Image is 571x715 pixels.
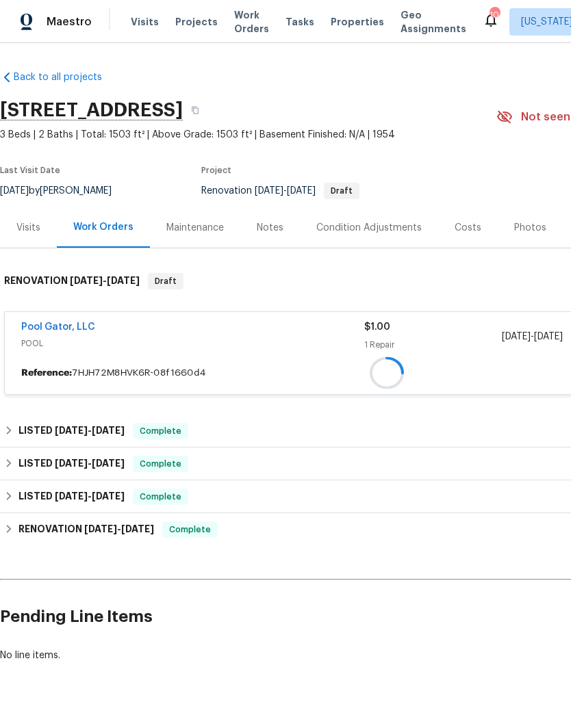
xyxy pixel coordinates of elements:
[18,521,154,538] h6: RENOVATION
[255,186,283,196] span: [DATE]
[234,8,269,36] span: Work Orders
[134,457,187,471] span: Complete
[255,186,316,196] span: -
[134,424,187,438] span: Complete
[21,322,95,332] a: Pool Gator, LLC
[73,220,134,234] div: Work Orders
[21,337,364,350] span: POOL
[316,221,422,235] div: Condition Adjustments
[331,15,384,29] span: Properties
[401,8,466,36] span: Geo Assignments
[92,426,125,435] span: [DATE]
[70,276,140,285] span: -
[134,490,187,504] span: Complete
[287,186,316,196] span: [DATE]
[55,426,88,435] span: [DATE]
[107,276,140,285] span: [DATE]
[490,8,499,22] div: 10
[4,273,140,289] h6: RENOVATION
[18,423,125,439] h6: LISTED
[285,17,314,27] span: Tasks
[455,221,481,235] div: Costs
[84,524,154,534] span: -
[201,166,231,174] span: Project
[364,322,390,332] span: $1.00
[18,456,125,472] h6: LISTED
[55,491,125,501] span: -
[55,458,125,468] span: -
[121,524,154,534] span: [DATE]
[92,458,125,468] span: [DATE]
[502,332,531,341] span: [DATE]
[47,15,92,29] span: Maestro
[175,15,218,29] span: Projects
[534,332,563,341] span: [DATE]
[18,489,125,505] h6: LISTED
[16,221,40,235] div: Visits
[149,274,182,288] span: Draft
[201,186,359,196] span: Renovation
[183,98,207,122] button: Copy Address
[55,458,88,468] span: [DATE]
[164,523,216,536] span: Complete
[502,330,563,343] span: -
[257,221,283,235] div: Notes
[131,15,159,29] span: Visits
[70,276,103,285] span: [DATE]
[325,187,358,195] span: Draft
[55,491,88,501] span: [DATE]
[166,221,224,235] div: Maintenance
[364,338,501,352] div: 1 Repair
[55,426,125,435] span: -
[92,491,125,501] span: [DATE]
[514,221,546,235] div: Photos
[84,524,117,534] span: [DATE]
